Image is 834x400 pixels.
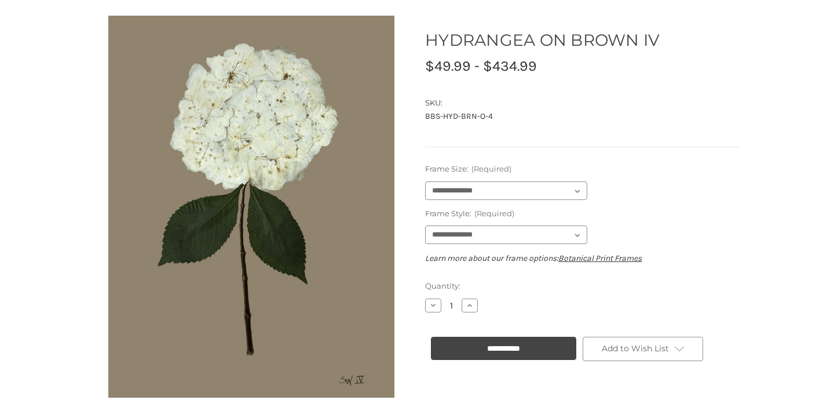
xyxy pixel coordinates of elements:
[425,28,740,52] h1: HYDRANGEA ON BROWN IV
[474,209,514,218] small: (Required)
[583,337,703,361] a: Add to Wish List
[107,16,396,398] img: Unframed
[425,208,740,220] label: Frame Style:
[425,57,537,74] span: $49.99 - $434.99
[602,343,669,354] span: Add to Wish List
[558,253,642,263] a: Botanical Print Frames
[471,164,511,173] small: (Required)
[425,252,740,264] p: Learn more about our frame options:
[425,163,740,175] label: Frame Size:
[425,110,740,122] dd: BBS-HYD-BRN-O-4
[425,281,740,292] label: Quantity:
[425,97,737,109] dt: SKU:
